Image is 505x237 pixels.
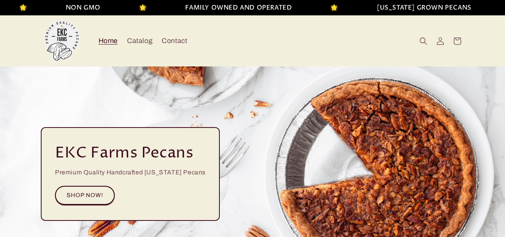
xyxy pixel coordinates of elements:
[18,2,27,13] li: 🌟
[162,36,187,45] span: Contact
[376,2,471,13] li: [US_STATE] GROWN PECANS
[415,33,432,50] summary: Search
[329,2,338,13] li: 🌟
[138,2,146,13] li: 🌟
[122,32,157,50] a: Catalog
[38,17,86,65] a: EKC Pecans
[65,2,99,13] li: NON GMO
[94,32,122,50] a: Home
[184,2,291,13] li: FAMILY OWNED AND OPERATED
[127,36,152,45] span: Catalog
[55,167,206,178] p: Premium Quality Handcrafted [US_STATE] Pecans
[99,36,118,45] span: Home
[41,20,83,62] img: EKC Pecans
[55,143,194,163] h2: EKC Farms Pecans
[55,186,115,205] a: SHOP NOW!
[157,32,192,50] a: Contact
